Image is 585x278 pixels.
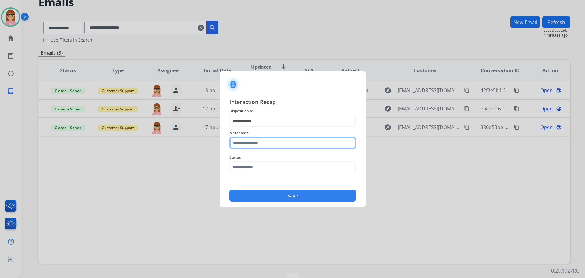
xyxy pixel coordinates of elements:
[229,98,356,107] span: Interaction Recap
[229,181,356,181] img: contact-recap-line.svg
[229,129,356,137] span: Merchants
[226,77,240,92] img: contactIcon
[551,267,579,274] p: 0.20.1027RC
[229,190,356,202] button: Save
[229,107,356,115] span: Disposition as
[229,154,356,161] span: Status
